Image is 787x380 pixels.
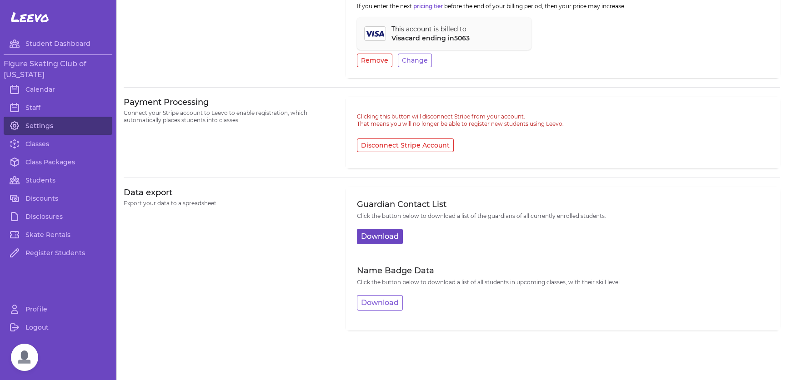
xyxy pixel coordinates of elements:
p: Name Badge Data [357,264,628,277]
a: Profile [4,300,112,318]
button: Disconnect Stripe Account [357,138,454,152]
p: Click the button below to download a list of all students in upcoming classes, with their skill l... [357,279,628,286]
h3: Figure Skating Club of [US_STATE] [4,59,112,80]
h3: Payment Processing [124,97,335,108]
a: Disclosures [4,207,112,226]
p: Visa card ending in 5063 [391,34,470,43]
p: Clicking this button will disconnect Stripe from your account. That means you will no longer be a... [357,113,628,128]
p: If you enter the next before the end of your billing period, then your price may increase. [357,3,628,10]
p: Click the button below to download a list of the guardians of all currently enrolled students. [357,212,628,220]
p: This account is billed to [391,25,470,34]
a: Settings [4,117,112,135]
a: Staff [4,99,112,117]
p: Export your data to a spreadsheet. [124,200,335,207]
a: Skate Rentals [4,226,112,244]
a: pricing tier [413,3,443,10]
button: Download [357,295,403,311]
a: Discounts [4,189,112,207]
a: Logout [4,318,112,336]
p: Connect your Stripe account to Leevo to enable registration, which automatically places students ... [124,109,335,124]
a: Students [4,171,112,189]
a: Register Students [4,244,112,262]
span: Leevo [11,9,49,25]
button: Download [357,229,403,244]
button: Change [398,54,432,67]
p: Guardian Contact List [357,198,628,211]
a: Class Packages [4,153,112,171]
button: Remove [357,54,392,67]
a: Student Dashboard [4,35,112,53]
a: Classes [4,135,112,153]
h3: Data export [124,187,335,198]
div: Open chat [11,344,38,371]
a: Calendar [4,80,112,99]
